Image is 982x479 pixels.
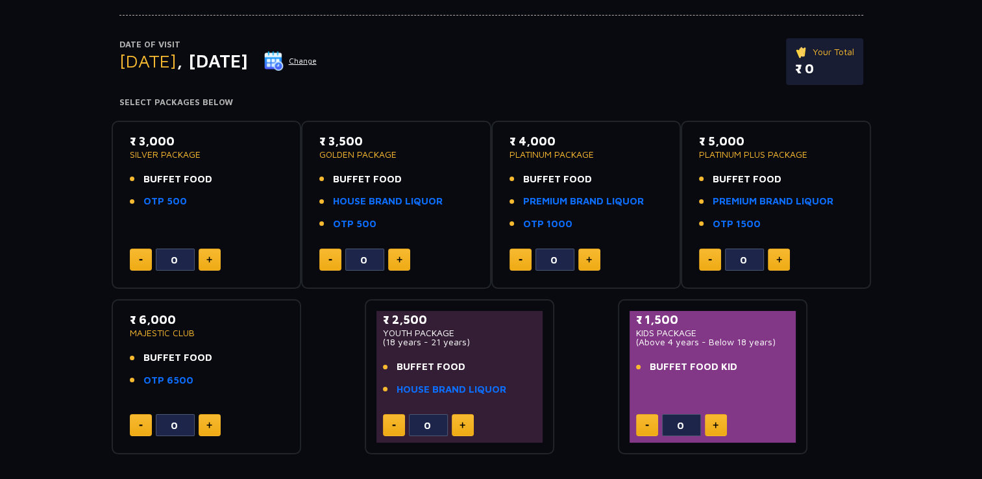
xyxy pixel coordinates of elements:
img: minus [708,259,712,261]
p: ₹ 4,000 [509,132,663,150]
p: SILVER PACKAGE [130,150,284,159]
a: HOUSE BRAND LIQUOR [397,382,506,397]
p: Date of Visit [119,38,317,51]
img: plus [460,422,465,428]
p: (Above 4 years - Below 18 years) [636,338,790,347]
img: plus [713,422,718,428]
a: OTP 1000 [523,217,572,232]
p: ₹ 1,500 [636,311,790,328]
span: BUFFET FOOD [523,172,592,187]
span: BUFFET FOOD [333,172,402,187]
img: plus [206,422,212,428]
span: BUFFET FOOD [397,360,465,375]
img: plus [206,256,212,263]
span: BUFFET FOOD [143,172,212,187]
p: ₹ 3,000 [130,132,284,150]
span: BUFFET FOOD [143,350,212,365]
p: ₹ 5,000 [699,132,853,150]
p: Your Total [795,45,854,59]
p: ₹ 2,500 [383,311,537,328]
p: (18 years - 21 years) [383,338,537,347]
img: minus [519,259,522,261]
p: ₹ 3,500 [319,132,473,150]
a: PREMIUM BRAND LIQUOR [713,194,833,209]
img: minus [392,424,396,426]
p: YOUTH PACKAGE [383,328,537,338]
p: MAJESTIC CLUB [130,328,284,338]
span: [DATE] [119,50,177,71]
p: GOLDEN PACKAGE [319,150,473,159]
img: minus [139,259,143,261]
img: minus [139,424,143,426]
span: , [DATE] [177,50,248,71]
img: minus [328,259,332,261]
a: HOUSE BRAND LIQUOR [333,194,443,209]
a: OTP 500 [333,217,376,232]
p: ₹ 0 [795,59,854,79]
p: ₹ 6,000 [130,311,284,328]
p: KIDS PACKAGE [636,328,790,338]
span: BUFFET FOOD [713,172,781,187]
img: plus [776,256,782,263]
img: minus [645,424,649,426]
a: OTP 1500 [713,217,761,232]
span: BUFFET FOOD KID [650,360,737,375]
img: plus [397,256,402,263]
a: OTP 500 [143,194,187,209]
p: PLATINUM PACKAGE [509,150,663,159]
h4: Select Packages Below [119,97,863,108]
img: ticket [795,45,809,59]
p: PLATINUM PLUS PACKAGE [699,150,853,159]
img: plus [586,256,592,263]
button: Change [264,51,317,71]
a: PREMIUM BRAND LIQUOR [523,194,644,209]
a: OTP 6500 [143,373,193,388]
